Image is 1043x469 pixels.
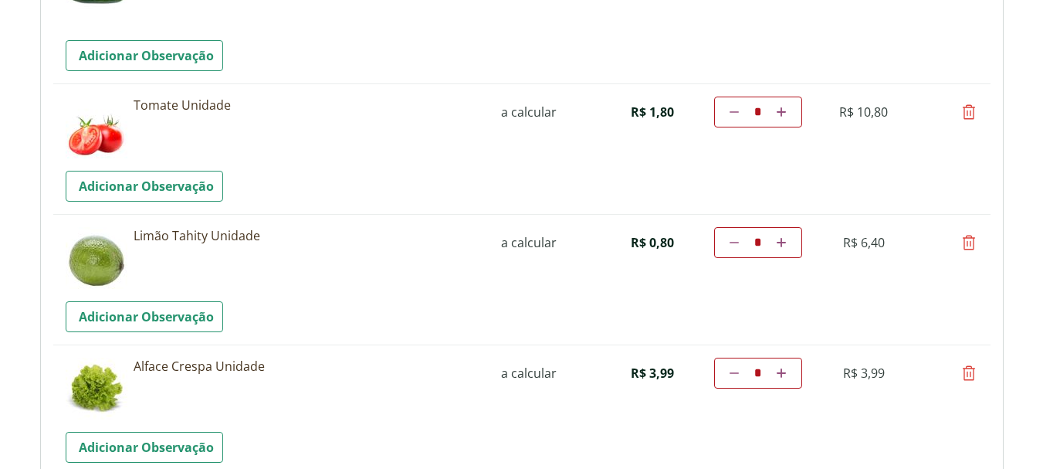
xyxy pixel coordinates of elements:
span: a calcular [501,234,557,251]
a: Tomate Unidade [134,97,473,114]
img: Limão Tahity Unidade [66,227,127,289]
a: Adicionar Observação [66,432,223,463]
span: R$ 10,80 [839,104,888,121]
a: Adicionar Observação [66,301,223,332]
span: R$ 3,99 [843,365,885,382]
span: a calcular [501,104,557,121]
span: a calcular [501,365,557,382]
span: R$ 6,40 [843,234,885,251]
a: Alface Crespa Unidade [134,358,473,375]
span: R$ 3,99 [631,365,674,382]
img: Alface Crespa Unidade [66,358,127,420]
a: Adicionar Observação [66,171,223,202]
a: Limão Tahity Unidade [134,227,473,244]
span: R$ 1,80 [631,104,674,121]
span: R$ 0,80 [631,234,674,251]
a: Adicionar Observação [66,40,223,71]
img: Tomate Unidade [66,97,127,158]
